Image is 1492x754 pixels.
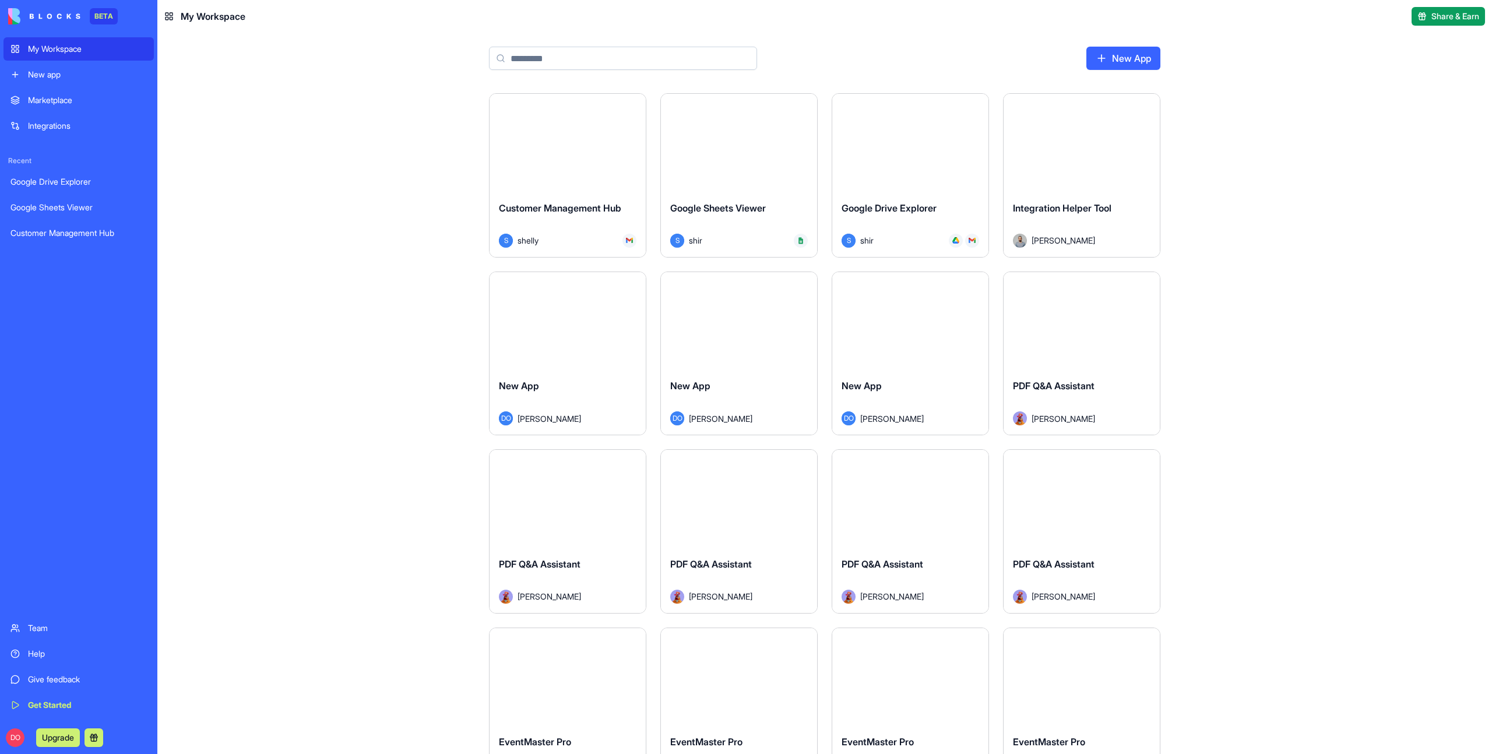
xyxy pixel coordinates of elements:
[489,449,646,614] a: PDF Q&A AssistantAvatar[PERSON_NAME]
[518,234,539,246] span: shelly
[1431,10,1479,22] span: Share & Earn
[1003,449,1160,614] a: PDF Q&A AssistantAvatar[PERSON_NAME]
[670,411,684,425] span: DO
[1013,411,1027,425] img: Avatar
[10,176,147,188] div: Google Drive Explorer
[28,674,147,685] div: Give feedback
[28,648,147,660] div: Help
[1013,380,1095,392] span: PDF Q&A Assistant
[28,43,147,55] div: My Workspace
[10,202,147,213] div: Google Sheets Viewer
[499,736,571,748] span: EventMaster Pro
[860,590,924,603] span: [PERSON_NAME]
[689,413,752,425] span: [PERSON_NAME]
[1412,7,1485,26] button: Share & Earn
[3,37,154,61] a: My Workspace
[499,590,513,604] img: Avatar
[3,89,154,112] a: Marketplace
[860,234,874,246] span: shir
[952,237,959,244] img: drive_kozyt7.svg
[1013,202,1111,214] span: Integration Helper Tool
[3,170,154,193] a: Google Drive Explorer
[499,558,580,570] span: PDF Q&A Assistant
[626,237,633,244] img: Gmail_trouth.svg
[28,699,147,711] div: Get Started
[660,449,818,614] a: PDF Q&A AssistantAvatar[PERSON_NAME]
[3,616,154,640] a: Team
[1003,93,1160,258] a: Integration Helper ToolAvatar[PERSON_NAME]
[36,728,80,747] button: Upgrade
[36,731,80,743] a: Upgrade
[660,93,818,258] a: Google Sheets ViewerSshir
[670,202,766,214] span: Google Sheets Viewer
[28,69,147,80] div: New app
[1013,558,1095,570] span: PDF Q&A Assistant
[660,272,818,436] a: New AppDO[PERSON_NAME]
[670,380,710,392] span: New App
[28,120,147,132] div: Integrations
[1003,272,1160,436] a: PDF Q&A AssistantAvatar[PERSON_NAME]
[832,93,989,258] a: Google Drive ExplorerSshir
[8,8,118,24] a: BETA
[3,642,154,665] a: Help
[1013,234,1027,248] img: Avatar
[689,234,702,246] span: shir
[489,93,646,258] a: Customer Management HubSshelly
[3,114,154,138] a: Integrations
[3,63,154,86] a: New app
[518,590,581,603] span: [PERSON_NAME]
[3,196,154,219] a: Google Sheets Viewer
[3,668,154,691] a: Give feedback
[842,558,923,570] span: PDF Q&A Assistant
[6,728,24,747] span: DO
[670,590,684,604] img: Avatar
[969,237,976,244] img: Gmail_trouth.svg
[28,622,147,634] div: Team
[1086,47,1160,70] a: New App
[8,8,80,24] img: logo
[842,380,882,392] span: New App
[832,449,989,614] a: PDF Q&A AssistantAvatar[PERSON_NAME]
[3,693,154,717] a: Get Started
[518,413,581,425] span: [PERSON_NAME]
[499,234,513,248] span: S
[860,413,924,425] span: [PERSON_NAME]
[499,202,621,214] span: Customer Management Hub
[842,590,856,604] img: Avatar
[28,94,147,106] div: Marketplace
[10,227,147,239] div: Customer Management Hub
[842,411,856,425] span: DO
[1032,234,1095,246] span: [PERSON_NAME]
[1032,590,1095,603] span: [PERSON_NAME]
[832,272,989,436] a: New AppDO[PERSON_NAME]
[842,202,937,214] span: Google Drive Explorer
[181,9,245,23] span: My Workspace
[670,234,684,248] span: S
[3,156,154,165] span: Recent
[499,380,539,392] span: New App
[797,237,804,244] img: Google_Sheets_logo__2014-2020_dyqxdz.svg
[670,736,743,748] span: EventMaster Pro
[689,590,752,603] span: [PERSON_NAME]
[842,234,856,248] span: S
[670,558,752,570] span: PDF Q&A Assistant
[489,272,646,436] a: New AppDO[PERSON_NAME]
[90,8,118,24] div: BETA
[3,221,154,245] a: Customer Management Hub
[499,411,513,425] span: DO
[1013,736,1085,748] span: EventMaster Pro
[1032,413,1095,425] span: [PERSON_NAME]
[1013,590,1027,604] img: Avatar
[842,736,914,748] span: EventMaster Pro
